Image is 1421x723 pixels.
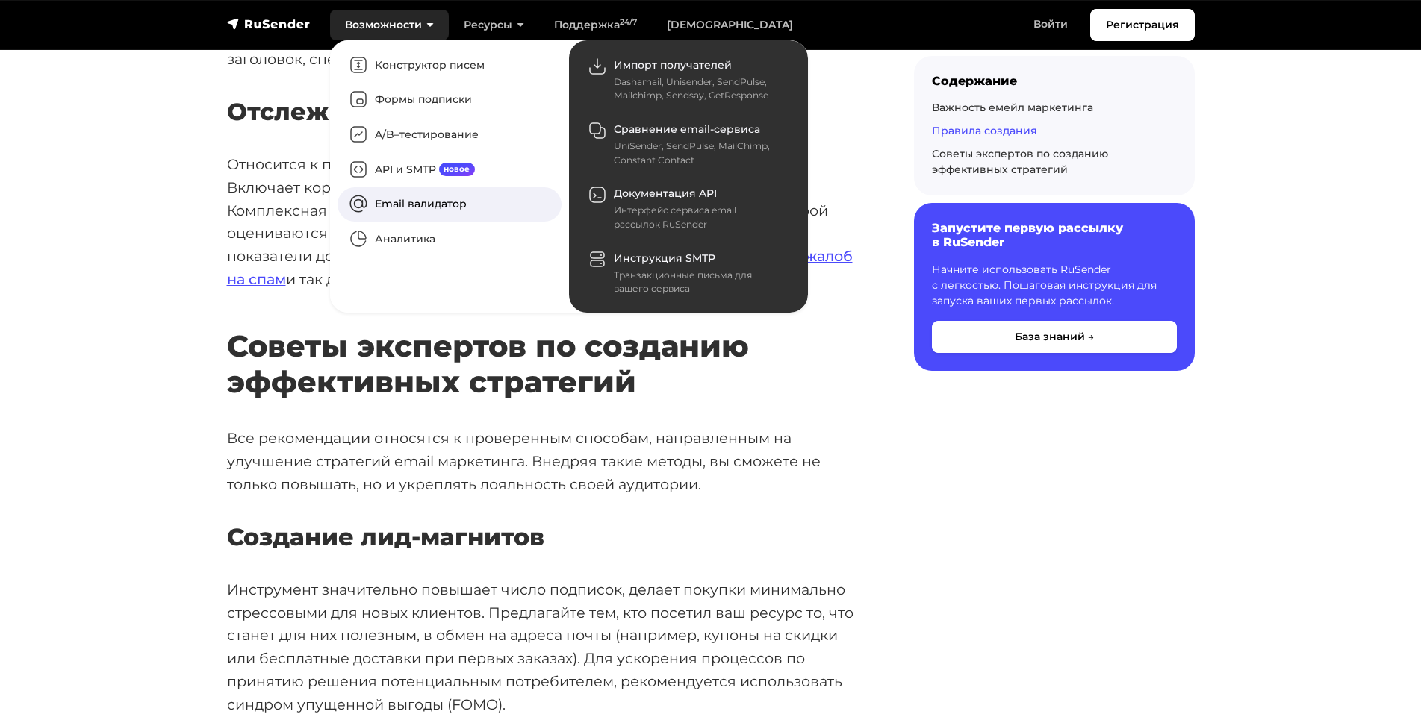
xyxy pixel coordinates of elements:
a: Инструкция SMTP Транзакционные письма для вашего сервиса [576,241,800,305]
a: Формы подписки [338,83,562,118]
a: Важность емейл маркетинга [932,101,1093,114]
p: Относится к последнему из этапов по разработке маркетинговых стратегий. Включает корректировку на... [227,153,866,290]
div: Интерфейс сервиса email рассылок RuSender [614,204,783,231]
span: новое [439,163,476,176]
a: Документация API Интерфейс сервиса email рассылок RuSender [576,177,800,241]
div: Транзакционные письма для вашего сервиса [614,269,783,296]
div: UniSender, SendPulse, MailChimp, Constant Contact [614,140,783,167]
div: Dashamail, Unisender, SendPulse, Mailchimp, Sendsay, GetResponse [614,75,783,103]
a: Email валидатор [338,187,562,222]
a: API и SMTPновое [338,152,562,187]
sup: 24/7 [620,17,637,27]
p: Инструмент значительно повышает число подписок, делает покупки минимально стрессовыми для новых к... [227,578,866,716]
a: A/B–тестирование [338,117,562,152]
a: Ресурсы [449,10,539,40]
h6: Запустите первую рассылку в RuSender [932,221,1177,249]
a: Запустите первую рассылку в RuSender Начните использовать RuSender с легкостью. Пошаговая инструк... [914,203,1195,370]
h3: Отслеживание аналитики [227,98,866,126]
p: Все рекомендации относятся к проверенным способам, направленным на улучшение стратегий email марк... [227,427,866,495]
p: Начните использовать RuSender с легкостью. Пошаговая инструкция для запуска ваших первых рассылок. [932,262,1177,309]
a: Конструктор писем [338,48,562,83]
a: Правила создания [932,124,1037,137]
a: Возможности [330,10,449,40]
a: Аналитика [338,222,562,257]
div: Содержание [932,74,1177,88]
a: Импорт получателей Dashamail, Unisender, SendPulse, Mailchimp, Sendsay, GetResponse [576,48,800,112]
span: Сравнение email-сервиса [614,122,760,136]
a: жалоб на спам [227,247,853,288]
span: Инструкция SMTP [614,251,715,265]
a: Войти [1019,9,1083,40]
a: Регистрация [1090,9,1195,41]
span: Документация API [614,187,717,200]
a: Сравнение email-сервиса UniSender, SendPulse, MailChimp, Constant Contact [576,112,800,176]
img: RuSender [227,16,311,31]
a: Советы экспертов по созданию эффективных стратегий [932,147,1108,176]
a: Поддержка24/7 [539,10,652,40]
span: Импорт получателей [614,58,732,72]
button: База знаний → [932,321,1177,353]
h3: Создание лид-магнитов [227,523,866,551]
h2: Советы экспертов по созданию эффективных стратегий [227,284,866,400]
a: [DEMOGRAPHIC_DATA] [652,10,808,40]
